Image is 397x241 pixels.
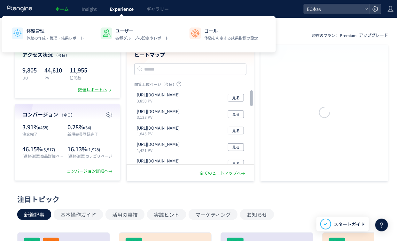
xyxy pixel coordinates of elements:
p: 体験の作成・管理・結果レポート [27,35,84,41]
p: 9,805 [22,65,37,75]
button: 見る [228,160,244,168]
p: https://etvos.com/shop/g/gAF10530 [137,141,180,147]
p: ゴール [204,27,258,34]
button: 見る [228,94,244,102]
button: 見る [228,127,244,134]
div: コンバージョン詳細へ [67,168,114,174]
span: ギャラリー [146,6,169,12]
button: 見る [228,110,244,118]
p: 1,421 PV [137,147,182,153]
p: 3,133 PV [137,114,182,120]
p: (遷移確認)カテゴリページ [67,153,113,159]
span: (468) [39,124,48,131]
p: 閲覧上位ページ（今日） [134,81,246,89]
p: 3.91% [22,123,64,131]
button: 基本操作ガイド [54,209,103,220]
p: 3,850 PV [137,98,182,103]
span: Experience [110,6,134,12]
span: (1,928) [87,147,100,153]
p: https://etvos.com/shop/cart/cart.aspx [137,158,180,164]
span: EC本店 [305,4,362,14]
p: 体験を判定する成果指標の設定 [204,35,258,41]
p: PV [44,75,62,80]
span: (34) [84,124,91,131]
p: 現在のプラン： Premium [312,33,356,38]
button: 活用の裏技 [105,209,144,220]
p: 1,379 PV [137,164,182,169]
div: 全てのヒートマップへ [199,170,246,176]
span: 見る [232,94,240,102]
p: 44,610 [44,65,62,75]
span: Insight [82,6,97,12]
p: https://etvos.com/shop/customer/menu.aspx [137,109,180,115]
div: アップグレード [359,32,388,38]
h4: ヒートマップ [134,51,246,58]
button: 実践ヒント [147,209,186,220]
p: https://etvos.com/shop/lp/make_perfectkit_standard.aspx [137,125,180,131]
h4: コンバージョン [22,111,113,118]
p: 46.15% [22,145,64,153]
span: 見る [232,160,240,168]
span: （今日） [59,112,75,117]
p: 注文完了 [22,131,64,137]
p: 1,845 PV [137,131,182,136]
div: 数値レポートへ [78,87,113,93]
p: 訪問数 [70,75,87,80]
p: ユーザー [115,27,169,34]
button: 新着記事 [17,209,51,220]
p: 体験管理 [27,27,84,34]
p: 16.13% [67,145,113,153]
button: 見る [228,143,244,151]
span: 見る [232,143,240,151]
span: 見る [232,127,240,134]
p: 新規会員登録完了 [67,131,113,137]
p: https://etvos.com/shop/default.aspx [137,92,180,98]
h4: アクセス状況 [22,51,113,58]
p: 0.28% [67,123,113,131]
button: お知らせ [240,209,274,220]
span: （今日） [54,52,69,58]
p: UU [22,75,37,80]
div: 注目トピック [17,194,382,204]
button: マーケティング [189,209,237,220]
p: 11,955 [70,65,87,75]
span: スタートガイド [334,221,365,228]
p: (遷移確認)商品詳細ページ [22,153,64,159]
span: (5,517) [42,147,55,153]
span: 見る [232,110,240,118]
span: ホーム [55,6,69,12]
p: 各種グループの設定やレポート [115,35,169,41]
